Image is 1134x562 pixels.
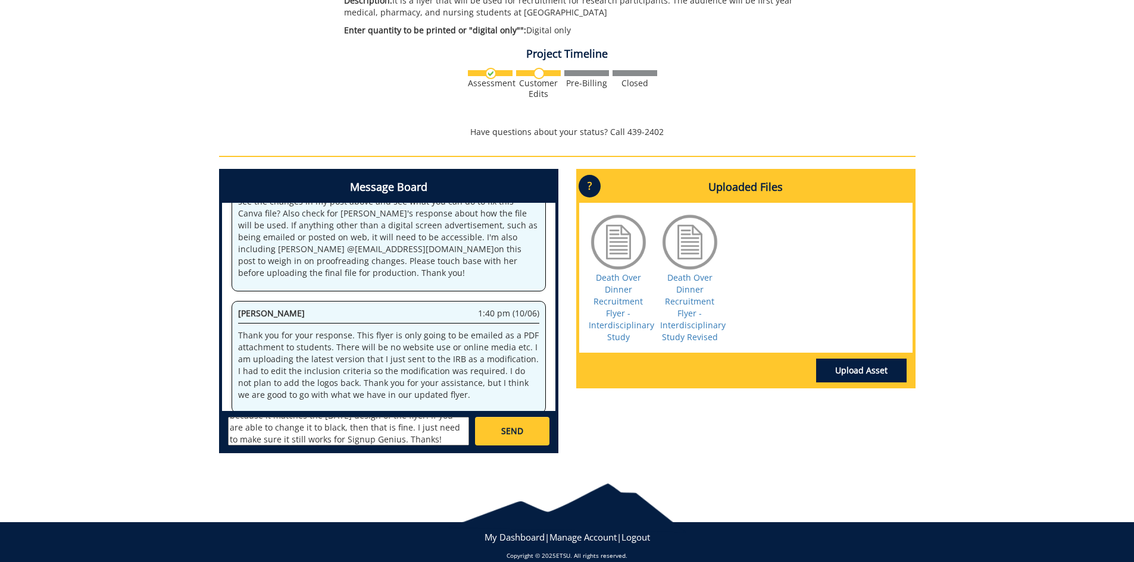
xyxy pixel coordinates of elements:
[579,172,913,203] h4: Uploaded Files
[579,175,601,197] p: ?
[219,126,916,138] p: Have questions about your status? Call 439-2402
[660,272,726,343] a: Death Over Dinner Recruitment Flyer - Interdisciplinary Study Revised
[478,307,539,319] span: 1:40 pm (10/06)
[485,531,545,543] a: My Dashboard
[621,531,650,543] a: Logout
[344,24,810,36] p: Digital only
[549,531,617,543] a: Manage Account
[228,417,469,445] textarea: messageToSend
[238,329,539,401] p: Thank you for your response. This flyer is only going to be emailed as a PDF attachment to studen...
[219,48,916,60] h4: Project Timeline
[475,417,549,445] a: SEND
[222,172,555,203] h4: Message Board
[238,307,305,319] span: [PERSON_NAME]
[344,24,526,36] span: Enter quantity to be printed or "digital only"":
[516,78,561,99] div: Customer Edits
[485,68,496,79] img: checkmark
[564,78,609,89] div: Pre-Billing
[468,78,513,89] div: Assessment
[501,425,523,437] span: SEND
[533,68,545,79] img: no
[556,551,570,560] a: ETSU
[816,359,907,382] a: Upload Asset
[589,272,654,343] a: Death Over Dinner Recruitment Flyer - Interdisciplinary Study
[613,78,657,89] div: Closed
